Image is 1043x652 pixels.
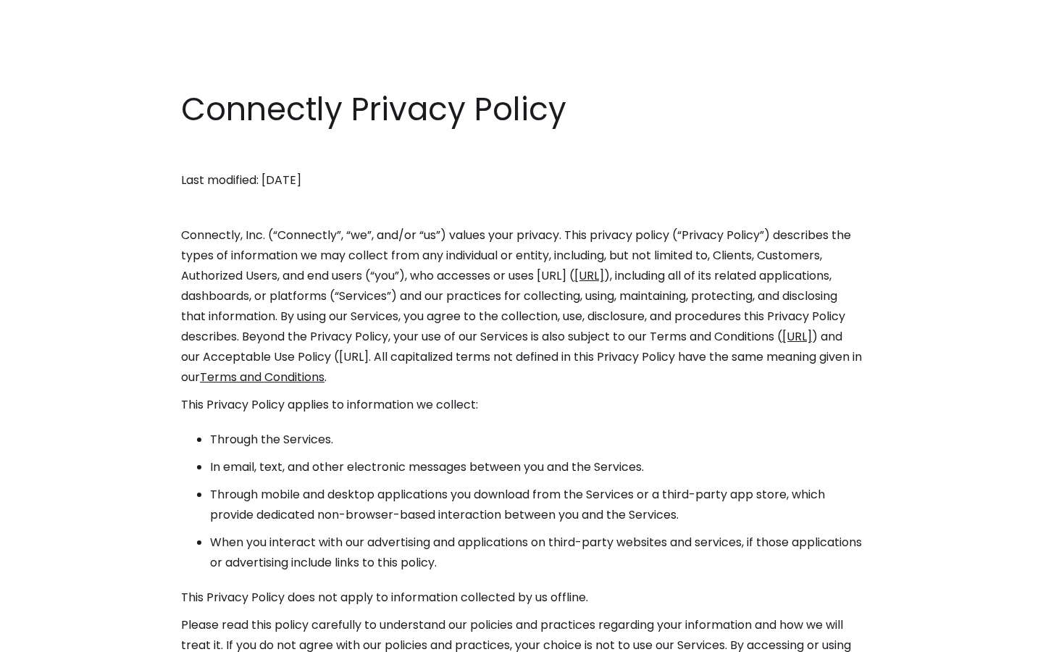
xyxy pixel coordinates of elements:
[210,430,862,450] li: Through the Services.
[210,532,862,573] li: When you interact with our advertising and applications on third-party websites and services, if ...
[574,267,604,284] a: [URL]
[181,395,862,415] p: This Privacy Policy applies to information we collect:
[181,198,862,218] p: ‍
[200,369,324,385] a: Terms and Conditions
[181,87,862,132] h1: Connectly Privacy Policy
[29,627,87,647] ul: Language list
[181,225,862,388] p: Connectly, Inc. (“Connectly”, “we”, and/or “us”) values your privacy. This privacy policy (“Priva...
[782,328,812,345] a: [URL]
[210,485,862,525] li: Through mobile and desktop applications you download from the Services or a third-party app store...
[210,457,862,477] li: In email, text, and other electronic messages between you and the Services.
[181,143,862,163] p: ‍
[14,625,87,647] aside: Language selected: English
[181,170,862,191] p: Last modified: [DATE]
[181,588,862,608] p: This Privacy Policy does not apply to information collected by us offline.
